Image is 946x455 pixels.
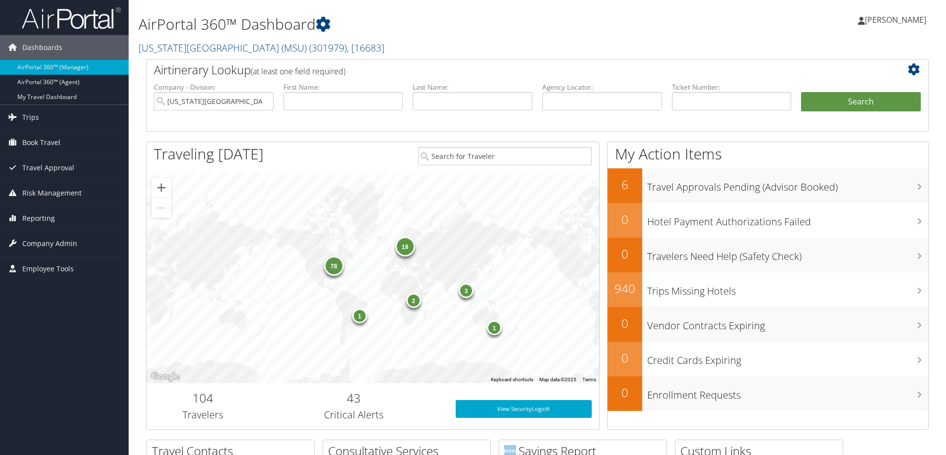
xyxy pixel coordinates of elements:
h1: AirPortal 360™ Dashboard [139,14,670,35]
span: Book Travel [22,130,60,155]
div: 2 [406,293,421,307]
h2: 6 [608,176,642,193]
span: (at least one field required) [251,66,345,77]
a: Open this area in Google Maps (opens a new window) [149,370,182,383]
button: Zoom out [151,198,171,218]
label: Ticket Number: [672,82,792,92]
h3: Hotel Payment Authorizations Failed [647,210,928,229]
label: Agency Locator: [542,82,662,92]
span: Risk Management [22,181,82,205]
h2: 0 [608,350,642,366]
a: 0Credit Cards Expiring [608,342,928,376]
h2: 940 [608,280,642,297]
span: Reporting [22,206,55,231]
span: Trips [22,105,39,130]
label: First Name: [284,82,403,92]
h3: Enrollment Requests [647,383,928,402]
span: Company Admin [22,231,77,256]
div: 1 [487,320,502,335]
h2: 0 [608,211,642,228]
a: 940Trips Missing Hotels [608,272,928,307]
h2: 0 [608,384,642,401]
span: ( 301979 ) [309,41,347,54]
button: Keyboard shortcuts [491,376,533,383]
h3: Travel Approvals Pending (Advisor Booked) [647,175,928,194]
h1: My Action Items [608,144,928,164]
input: Search for Traveler [418,147,592,165]
span: [PERSON_NAME] [865,14,926,25]
h2: 0 [608,315,642,332]
div: 3 [459,283,473,298]
label: Company - Division: [154,82,274,92]
div: 19 [395,236,415,256]
h2: Airtinerary Lookup [154,61,855,78]
span: Employee Tools [22,256,74,281]
span: , [ 16683 ] [347,41,384,54]
a: [US_STATE][GEOGRAPHIC_DATA] (MSU) [139,41,384,54]
h2: 0 [608,246,642,262]
span: Dashboards [22,35,62,60]
a: 6Travel Approvals Pending (Advisor Booked) [608,168,928,203]
h2: 43 [267,390,441,406]
h3: Travelers Need Help (Safety Check) [647,245,928,263]
h3: Credit Cards Expiring [647,349,928,367]
img: Google [149,370,182,383]
h3: Travelers [154,408,252,422]
span: Travel Approval [22,155,74,180]
div: 78 [324,256,344,276]
label: Last Name: [413,82,532,92]
a: 0Travelers Need Help (Safety Check) [608,238,928,272]
h2: 104 [154,390,252,406]
img: airportal-logo.png [22,6,121,30]
a: 0Hotel Payment Authorizations Failed [608,203,928,238]
button: Zoom in [151,178,171,198]
h3: Critical Alerts [267,408,441,422]
span: Map data ©2025 [539,377,576,382]
div: 1 [352,308,367,323]
button: Search [801,92,921,112]
a: [PERSON_NAME] [858,5,936,35]
h1: Traveling [DATE] [154,144,264,164]
h3: Vendor Contracts Expiring [647,314,928,333]
a: View SecurityLogic® [456,400,592,418]
a: Terms (opens in new tab) [582,377,596,382]
a: 0Vendor Contracts Expiring [608,307,928,342]
h3: Trips Missing Hotels [647,279,928,298]
a: 0Enrollment Requests [608,376,928,411]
